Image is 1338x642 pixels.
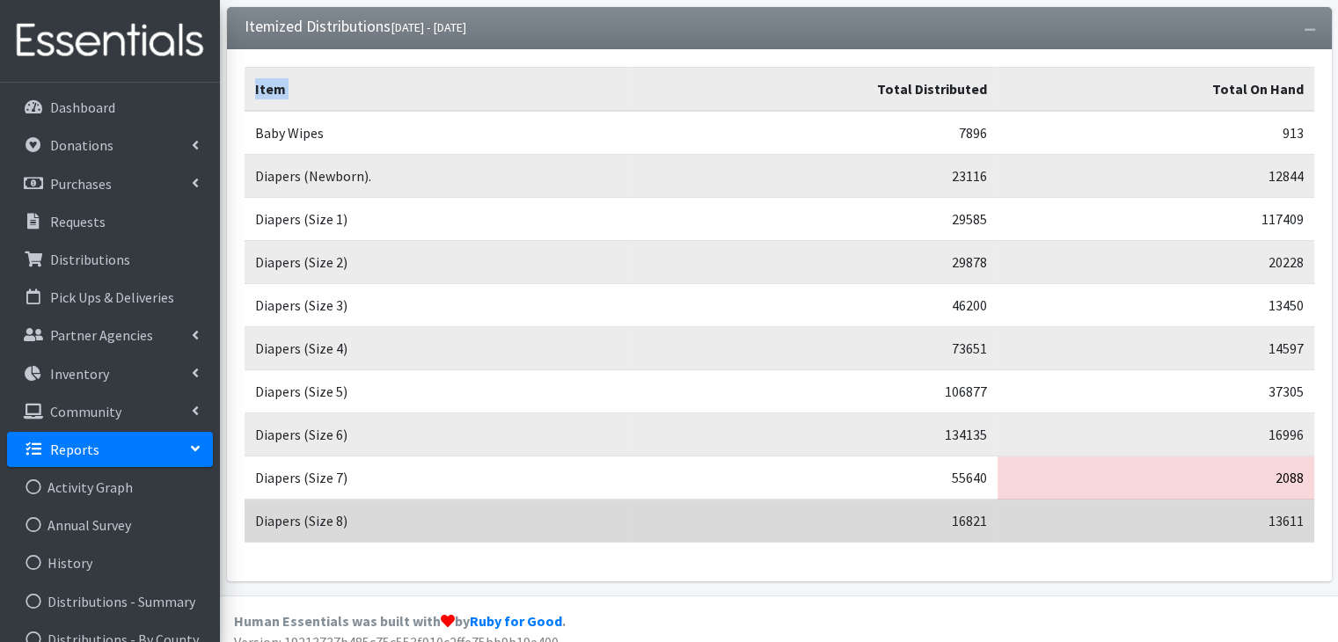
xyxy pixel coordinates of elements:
td: 14597 [998,327,1313,370]
p: Partner Agencies [50,326,153,344]
td: 73651 [630,327,998,370]
p: Reports [50,441,99,458]
a: Activity Graph [7,470,213,505]
td: 29585 [630,198,998,241]
td: 16821 [630,500,998,543]
a: Donations [7,128,213,163]
td: Diapers (Size 1) [245,198,630,241]
td: 13611 [998,500,1313,543]
td: 106877 [630,370,998,413]
td: 29878 [630,241,998,284]
p: Distributions [50,251,130,268]
td: 2088 [998,456,1313,500]
td: Diapers (Size 4) [245,327,630,370]
td: 117409 [998,198,1313,241]
a: Dashboard [7,90,213,125]
p: Purchases [50,175,112,193]
p: Requests [50,213,106,230]
td: Diapers (Size 8) [245,500,630,543]
a: Partner Agencies [7,317,213,353]
th: Total Distributed [630,68,998,112]
a: Distributions [7,242,213,277]
td: Diapers (Size 3) [245,284,630,327]
td: 46200 [630,284,998,327]
strong: Human Essentials was built with by . [234,612,566,630]
td: 23116 [630,155,998,198]
td: Diapers (Size 7) [245,456,630,500]
a: Annual Survey [7,507,213,543]
td: 55640 [630,456,998,500]
td: 7896 [630,111,998,155]
td: 37305 [998,370,1313,413]
td: 913 [998,111,1313,155]
a: Reports [7,432,213,467]
a: Purchases [7,166,213,201]
p: Inventory [50,365,109,383]
a: Distributions - Summary [7,584,213,619]
small: [DATE] - [DATE] [391,19,466,35]
td: Diapers (Size 2) [245,241,630,284]
a: Inventory [7,356,213,391]
p: Community [50,403,121,420]
td: 13450 [998,284,1313,327]
p: Dashboard [50,98,115,116]
td: Baby Wipes [245,111,630,155]
td: Diapers (Size 5) [245,370,630,413]
a: History [7,545,213,580]
th: Total On Hand [998,68,1313,112]
a: Community [7,394,213,429]
a: Ruby for Good [470,612,562,630]
h3: Itemized Distributions [245,18,466,36]
a: Requests [7,204,213,239]
td: 134135 [630,413,998,456]
td: 20228 [998,241,1313,284]
td: 12844 [998,155,1313,198]
p: Pick Ups & Deliveries [50,288,174,306]
td: 16996 [998,413,1313,456]
a: Pick Ups & Deliveries [7,280,213,315]
p: Donations [50,136,113,154]
td: Diapers (Size 6) [245,413,630,456]
td: Diapers (Newborn). [245,155,630,198]
img: HumanEssentials [7,11,213,70]
th: Item [245,68,630,112]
